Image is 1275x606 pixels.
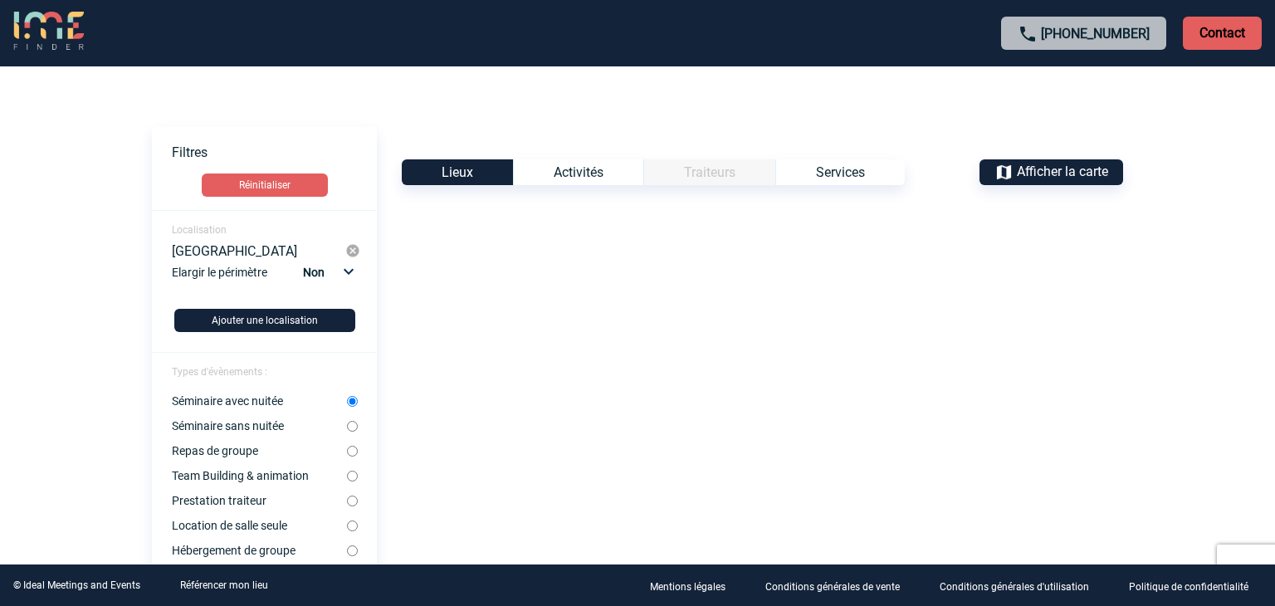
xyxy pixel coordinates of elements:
a: Référencer mon lieu [180,579,268,591]
span: Types d'évènements : [172,366,267,378]
div: Catégorie non disponible pour le type d’Événement sélectionné [643,159,775,185]
div: Services [775,159,905,185]
div: Activités [513,159,643,185]
p: Conditions générales d'utilisation [940,581,1089,593]
span: Afficher la carte [1017,164,1108,179]
p: Mentions légales [650,581,725,593]
label: Hébergement de groupe [172,544,347,557]
a: Réinitialiser [152,173,377,197]
button: Réinitialiser [202,173,328,197]
a: [PHONE_NUMBER] [1041,26,1150,42]
img: call-24-px.png [1018,24,1038,44]
a: Conditions générales de vente [752,578,926,594]
label: Séminaire sans nuitée [172,419,347,433]
label: Team Building & animation [172,469,347,482]
img: cancel-24-px-g.png [345,243,360,258]
label: Location de salle seule [172,519,347,532]
p: Contact [1183,17,1262,50]
span: Localisation [172,224,227,236]
label: Repas de groupe [172,444,347,457]
label: Séminaire avec nuitée [172,394,347,408]
button: Ajouter une localisation [174,309,355,332]
div: © Ideal Meetings and Events [13,579,140,591]
p: Filtres [172,144,377,160]
div: Lieux [402,159,513,185]
div: [GEOGRAPHIC_DATA] [172,243,345,258]
a: Politique de confidentialité [1116,578,1275,594]
div: Elargir le périmètre [172,261,360,296]
a: Conditions générales d'utilisation [926,578,1116,594]
p: Conditions générales de vente [765,581,900,593]
p: Politique de confidentialité [1129,581,1248,593]
label: Prestation traiteur [172,494,347,507]
a: Mentions légales [637,578,752,594]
